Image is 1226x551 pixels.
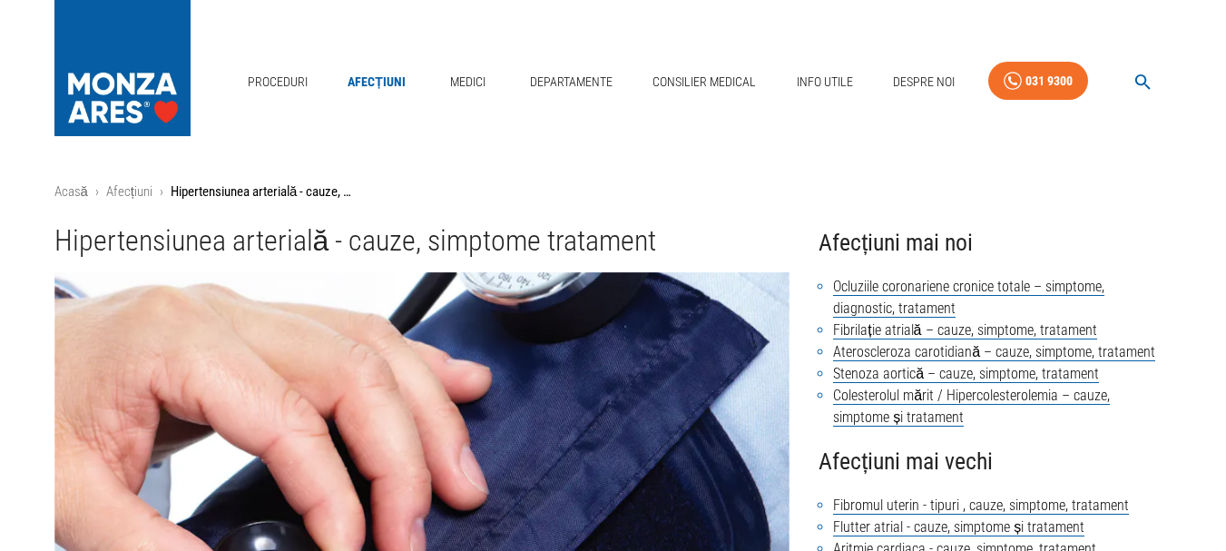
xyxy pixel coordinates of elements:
li: › [160,182,163,202]
h4: Afecțiuni mai vechi [819,443,1172,480]
a: Fibromul uterin - tipuri , cauze, simptome, tratament [833,497,1129,515]
li: › [95,182,99,202]
a: Consilier Medical [645,64,763,101]
div: 031 9300 [1025,70,1073,93]
a: Proceduri [240,64,315,101]
a: Acasă [54,183,88,200]
a: Medici [438,64,496,101]
a: Afecțiuni [340,64,413,101]
h1: Hipertensiunea arterială - cauze, simptome tratament [54,224,790,258]
a: Departamente [523,64,620,101]
h4: Afecțiuni mai noi [819,224,1172,261]
a: Info Utile [790,64,860,101]
a: Flutter atrial - cauze, simptome și tratament [833,518,1084,536]
p: Hipertensiunea arterială - cauze, simptome tratament [171,182,352,202]
a: Ateroscleroza carotidiană – cauze, simptome, tratament [833,343,1155,361]
nav: breadcrumb [54,182,1172,202]
a: Despre Noi [886,64,962,101]
a: 031 9300 [988,62,1088,101]
a: Ocluziile coronariene cronice totale – simptome, diagnostic, tratament [833,278,1104,318]
a: Stenoza aortică – cauze, simptome, tratament [833,365,1099,383]
a: Colesterolul mărit / Hipercolesterolemia – cauze, simptome și tratament [833,387,1110,427]
a: Fibrilație atrială – cauze, simptome, tratament [833,321,1096,339]
a: Afecțiuni [106,183,152,200]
